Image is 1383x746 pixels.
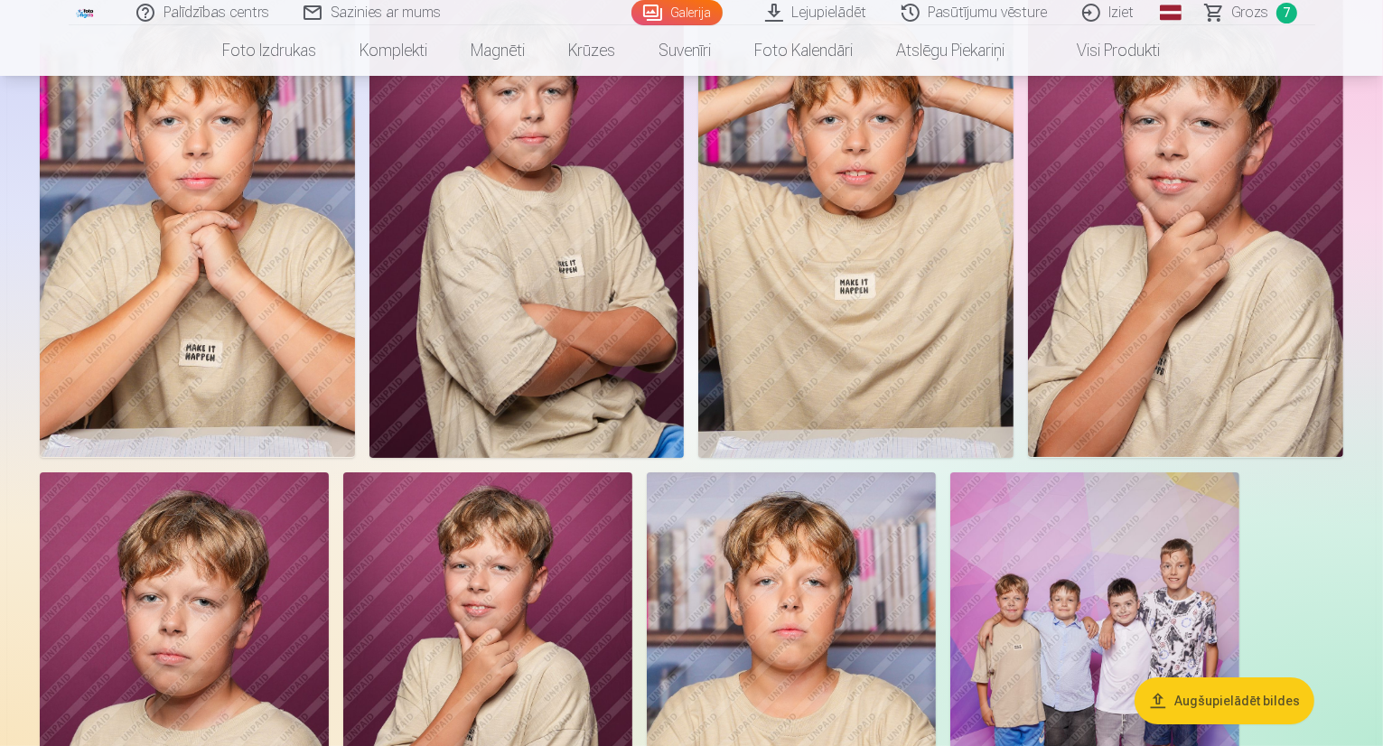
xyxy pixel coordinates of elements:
span: 7 [1276,3,1297,23]
a: Suvenīri [638,25,734,76]
span: Grozs [1232,2,1269,23]
button: Augšupielādēt bildes [1135,677,1314,724]
a: Foto kalendāri [734,25,875,76]
a: Visi produkti [1027,25,1182,76]
a: Magnēti [450,25,547,76]
img: /fa1 [76,7,96,18]
a: Komplekti [339,25,450,76]
a: Foto izdrukas [201,25,339,76]
a: Atslēgu piekariņi [875,25,1027,76]
a: Krūzes [547,25,638,76]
